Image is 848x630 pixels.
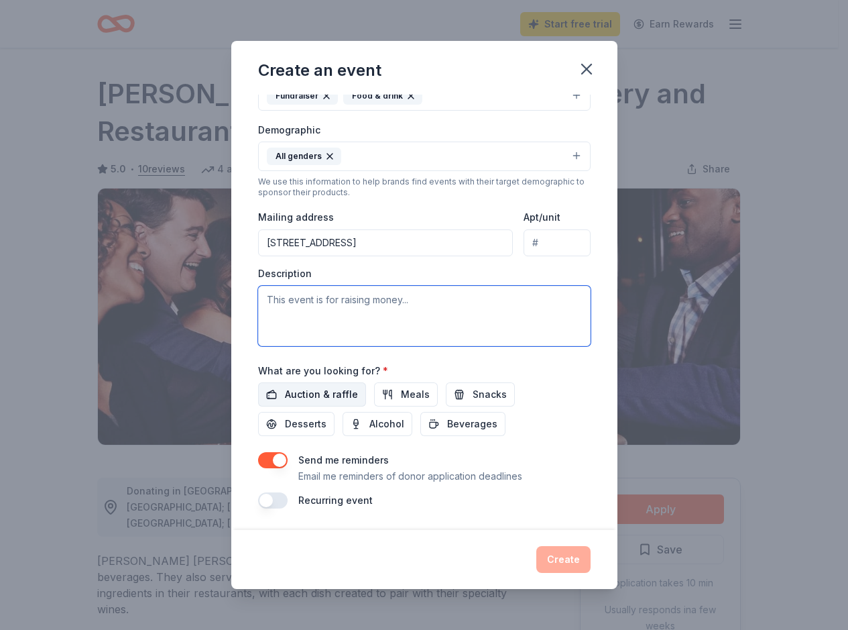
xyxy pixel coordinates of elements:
[298,468,522,484] p: Email me reminders of donor application deadlines
[374,382,438,407] button: Meals
[258,60,381,81] div: Create an event
[369,416,404,432] span: Alcohol
[298,494,373,506] label: Recurring event
[420,412,505,436] button: Beverages
[258,123,320,137] label: Demographic
[285,386,358,403] span: Auction & raffle
[258,229,513,256] input: Enter a US address
[258,176,591,198] div: We use this information to help brands find events with their target demographic to sponsor their...
[447,416,497,432] span: Beverages
[524,211,560,224] label: Apt/unit
[258,81,591,111] button: FundraiserFood & drink
[258,211,334,224] label: Mailing address
[285,416,326,432] span: Desserts
[258,364,388,378] label: What are you looking for?
[258,142,591,171] button: All genders
[258,412,335,436] button: Desserts
[446,382,515,407] button: Snacks
[343,412,412,436] button: Alcohol
[401,386,430,403] span: Meals
[524,229,590,256] input: #
[258,382,366,407] button: Auction & raffle
[267,87,338,105] div: Fundraiser
[258,267,312,280] label: Description
[267,148,341,165] div: All genders
[473,386,507,403] span: Snacks
[343,87,422,105] div: Food & drink
[298,454,389,466] label: Send me reminders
